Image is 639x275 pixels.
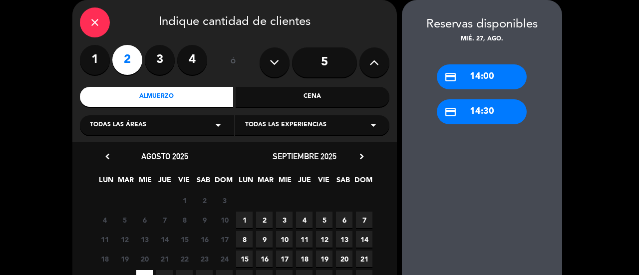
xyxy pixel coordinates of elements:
[89,16,101,28] i: close
[117,174,134,191] span: MAR
[316,251,332,267] span: 19
[336,251,352,267] span: 20
[90,120,146,130] span: Todas las áreas
[176,192,193,209] span: 1
[276,212,293,228] span: 3
[277,174,293,191] span: MIE
[356,151,367,162] i: chevron_right
[96,251,113,267] span: 18
[156,231,173,248] span: 14
[80,87,234,107] div: Almuerzo
[96,231,113,248] span: 11
[336,212,352,228] span: 6
[116,212,133,228] span: 5
[216,231,233,248] span: 17
[316,212,332,228] span: 5
[296,174,313,191] span: JUE
[136,231,153,248] span: 13
[176,251,193,267] span: 22
[276,231,293,248] span: 10
[256,212,273,228] span: 2
[335,174,351,191] span: SAB
[257,174,274,191] span: MAR
[80,7,389,37] div: Indique cantidad de clientes
[156,174,173,191] span: JUE
[356,231,372,248] span: 14
[356,251,372,267] span: 21
[196,212,213,228] span: 9
[216,192,233,209] span: 3
[196,231,213,248] span: 16
[176,231,193,248] span: 15
[216,251,233,267] span: 24
[136,251,153,267] span: 20
[212,119,224,131] i: arrow_drop_down
[217,45,250,80] div: ó
[356,212,372,228] span: 7
[236,231,253,248] span: 8
[336,231,352,248] span: 13
[276,251,293,267] span: 17
[80,45,110,75] label: 1
[354,174,371,191] span: DOM
[96,212,113,228] span: 4
[256,251,273,267] span: 16
[245,120,326,130] span: Todas las experiencias
[296,231,313,248] span: 11
[137,174,153,191] span: MIE
[102,151,113,162] i: chevron_left
[216,212,233,228] span: 10
[98,174,114,191] span: LUN
[316,174,332,191] span: VIE
[112,45,142,75] label: 2
[238,174,254,191] span: LUN
[176,212,193,228] span: 8
[196,251,213,267] span: 23
[367,119,379,131] i: arrow_drop_down
[444,106,457,118] i: credit_card
[156,212,173,228] span: 7
[141,151,188,161] span: agosto 2025
[136,212,153,228] span: 6
[402,15,562,34] div: Reservas disponibles
[236,212,253,228] span: 1
[402,34,562,44] div: mié. 27, ago.
[177,45,207,75] label: 4
[296,212,313,228] span: 4
[116,251,133,267] span: 19
[296,251,313,267] span: 18
[437,99,527,124] div: 14:30
[195,174,212,191] span: SAB
[316,231,332,248] span: 12
[145,45,175,75] label: 3
[196,192,213,209] span: 2
[156,251,173,267] span: 21
[256,231,273,248] span: 9
[437,64,527,89] div: 14:00
[215,174,231,191] span: DOM
[444,71,457,83] i: credit_card
[176,174,192,191] span: VIE
[273,151,336,161] span: septiembre 2025
[236,251,253,267] span: 15
[236,87,389,107] div: Cena
[116,231,133,248] span: 12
